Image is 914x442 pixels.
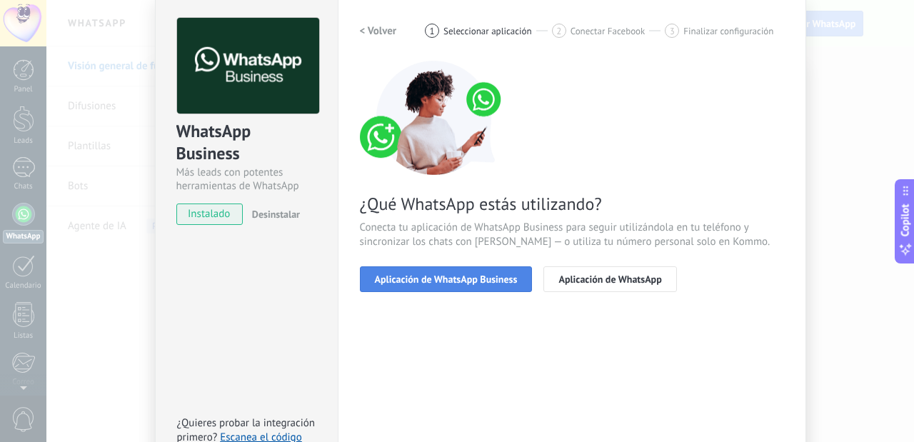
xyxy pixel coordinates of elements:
[558,274,661,284] span: Aplicación de WhatsApp
[360,18,397,44] button: < Volver
[571,26,646,36] span: Conectar Facebook
[177,204,242,225] span: instalado
[360,266,533,292] button: Aplicación de WhatsApp Business
[252,208,300,221] span: Desinstalar
[670,25,675,37] span: 3
[360,24,397,38] h2: < Volver
[898,204,913,236] span: Copilot
[177,18,319,114] img: logo_main.png
[556,25,561,37] span: 2
[360,193,784,215] span: ¿Qué WhatsApp estás utilizando?
[176,166,317,193] div: Más leads con potentes herramientas de WhatsApp
[176,120,317,166] div: WhatsApp Business
[360,61,510,175] img: connect number
[543,266,676,292] button: Aplicación de WhatsApp
[430,25,435,37] span: 1
[683,26,773,36] span: Finalizar configuración
[246,204,300,225] button: Desinstalar
[360,221,784,249] span: Conecta tu aplicación de WhatsApp Business para seguir utilizándola en tu teléfono y sincronizar ...
[375,274,518,284] span: Aplicación de WhatsApp Business
[443,26,532,36] span: Seleccionar aplicación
